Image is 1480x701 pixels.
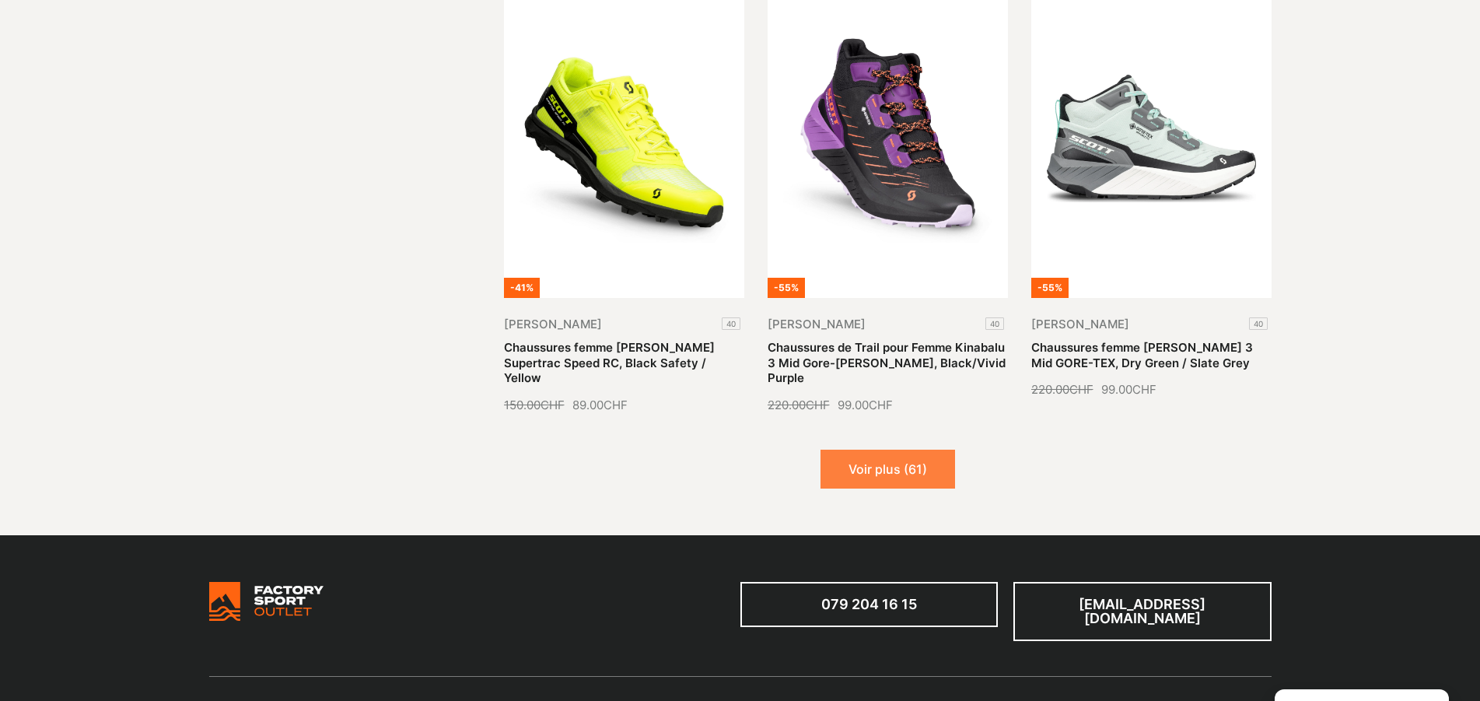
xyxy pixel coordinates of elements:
a: Chaussures femme [PERSON_NAME] 3 Mid GORE-TEX, Dry Green / Slate Grey [1031,340,1253,370]
a: Chaussures de Trail pour Femme Kinabalu 3 Mid Gore-[PERSON_NAME], Black/Vivid Purple [768,340,1006,385]
a: [EMAIL_ADDRESS][DOMAIN_NAME] [1013,582,1272,641]
img: Bricks Woocommerce Starter [209,582,324,621]
a: Chaussures femme [PERSON_NAME] Supertrac Speed RC, Black Safety / Yellow [504,340,715,385]
button: Voir plus (61) [820,450,955,489]
a: 079 204 16 15 [740,582,999,627]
